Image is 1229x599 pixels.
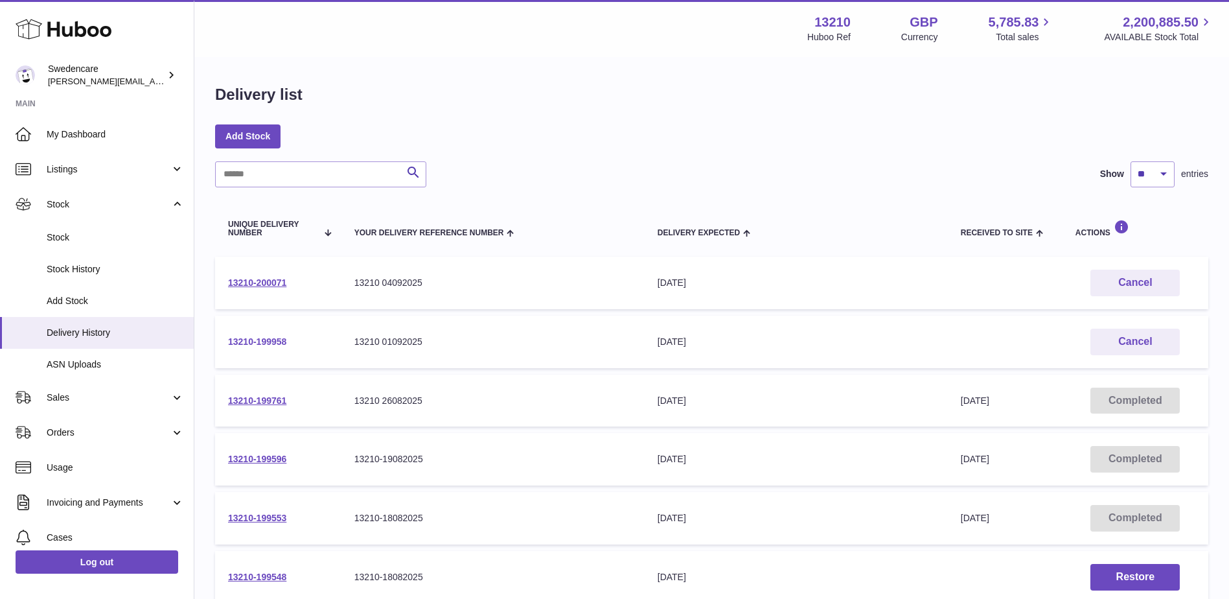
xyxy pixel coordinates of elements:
[354,571,632,583] div: 13210-18082025
[47,427,170,439] span: Orders
[961,513,989,523] span: [DATE]
[228,572,286,582] a: 13210-199548
[1090,270,1180,296] button: Cancel
[47,327,184,339] span: Delivery History
[658,571,935,583] div: [DATE]
[1123,14,1199,31] span: 2,200,885.50
[814,14,851,31] strong: 13210
[47,198,170,211] span: Stock
[47,128,184,141] span: My Dashboard
[354,229,504,237] span: Your Delivery Reference Number
[658,229,740,237] span: Delivery Expected
[961,395,989,406] span: [DATE]
[354,336,632,348] div: 13210 01092025
[807,31,851,43] div: Huboo Ref
[354,395,632,407] div: 13210 26082025
[215,84,303,105] h1: Delivery list
[48,63,165,88] div: Swedencare
[1075,220,1195,237] div: Actions
[47,295,184,307] span: Add Stock
[910,14,937,31] strong: GBP
[961,229,1033,237] span: Received to Site
[228,513,286,523] a: 13210-199553
[658,277,935,289] div: [DATE]
[354,453,632,465] div: 13210-19082025
[16,65,35,85] img: simon.shaw@swedencare.co.uk
[1104,31,1213,43] span: AVAILABLE Stock Total
[47,163,170,176] span: Listings
[47,462,184,474] span: Usage
[658,336,935,348] div: [DATE]
[228,277,286,288] a: 13210-200071
[1104,14,1213,43] a: 2,200,885.50 AVAILABLE Stock Total
[658,512,935,524] div: [DATE]
[48,76,329,86] span: [PERSON_NAME][EMAIL_ADDRESS][PERSON_NAME][DOMAIN_NAME]
[47,263,184,276] span: Stock History
[354,512,632,524] div: 13210-18082025
[658,453,935,465] div: [DATE]
[1090,329,1180,355] button: Cancel
[658,395,935,407] div: [DATE]
[228,395,286,406] a: 13210-199761
[901,31,938,43] div: Currency
[228,336,286,347] a: 13210-199958
[47,497,170,509] span: Invoicing and Payments
[16,550,178,574] a: Log out
[47,532,184,544] span: Cases
[354,277,632,289] div: 13210 04092025
[989,14,1054,43] a: 5,785.83 Total sales
[1100,168,1124,180] label: Show
[228,220,317,237] span: Unique Delivery Number
[961,454,989,464] span: [DATE]
[47,231,184,244] span: Stock
[1090,564,1180,591] button: Restore
[989,14,1039,31] span: 5,785.83
[996,31,1053,43] span: Total sales
[47,392,170,404] span: Sales
[215,124,281,148] a: Add Stock
[1181,168,1208,180] span: entries
[47,358,184,371] span: ASN Uploads
[228,454,286,464] a: 13210-199596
